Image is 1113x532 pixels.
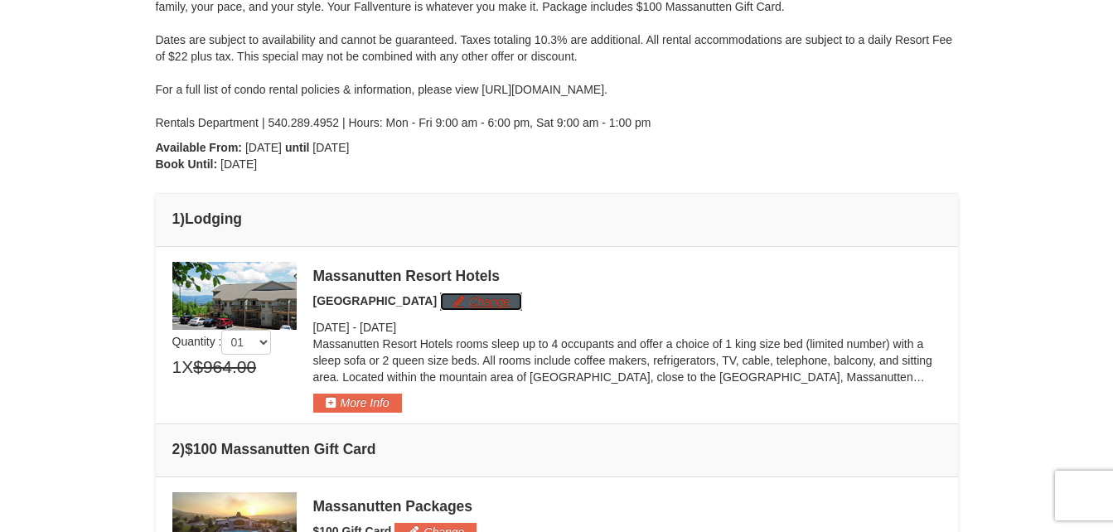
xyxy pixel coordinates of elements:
span: ) [180,210,185,227]
span: [DATE] [312,141,349,154]
span: ) [180,441,185,457]
span: $964.00 [193,355,256,380]
div: Massanutten Resort Hotels [313,268,941,284]
span: 1 [172,355,182,380]
div: Massanutten Packages [313,498,941,515]
span: [DATE] [245,141,282,154]
strong: Book Until: [156,157,218,171]
span: - [352,321,356,334]
button: Change [440,293,522,311]
h4: 1 Lodging [172,210,941,227]
span: [GEOGRAPHIC_DATA] [313,294,438,307]
button: More Info [313,394,402,412]
strong: until [285,141,310,154]
span: [DATE] [220,157,257,171]
p: Massanutten Resort Hotels rooms sleep up to 4 occupants and offer a choice of 1 king size bed (li... [313,336,941,385]
span: [DATE] [313,321,350,334]
strong: Available From: [156,141,243,154]
span: X [181,355,193,380]
h4: 2 $100 Massanutten Gift Card [172,441,941,457]
span: [DATE] [360,321,396,334]
span: Quantity : [172,335,272,348]
img: 19219026-1-e3b4ac8e.jpg [172,262,297,330]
